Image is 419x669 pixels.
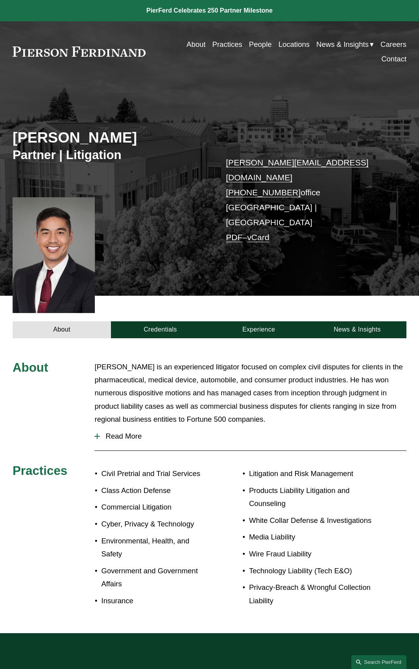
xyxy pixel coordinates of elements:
[249,484,374,510] p: Products Liability Litigation and Counseling
[226,233,242,242] a: PDF
[226,155,390,245] p: office [GEOGRAPHIC_DATA] | [GEOGRAPHIC_DATA] –
[13,129,210,147] h2: [PERSON_NAME]
[351,655,406,669] a: Search this site
[249,530,374,543] p: Media Liability
[13,464,67,478] span: Practices
[247,233,269,242] a: vCard
[101,517,209,530] p: Cyber, Privacy & Technology
[226,158,368,182] a: [PERSON_NAME][EMAIL_ADDRESS][DOMAIN_NAME]
[101,594,209,607] p: Insurance
[94,426,406,447] button: Read More
[111,321,209,338] a: Credentials
[101,564,209,591] p: Government and Government Affairs
[249,564,374,577] p: Technology Liability (Tech E&O)
[249,467,374,480] p: Litigation and Risk Management
[381,52,406,66] a: Contact
[249,581,374,607] p: Privacy-Breach & Wrongful Collection Liability
[94,360,406,426] p: [PERSON_NAME] is an experienced litigator focused on complex civil disputes for clients in the ph...
[186,37,205,52] a: About
[212,37,242,52] a: Practices
[249,514,374,527] p: White Collar Defense & Investigations
[101,467,209,480] p: Civil Pretrial and Trial Services
[249,37,272,52] a: People
[101,534,209,561] p: Environmental, Health, and Safety
[279,37,310,52] a: Locations
[226,188,301,197] a: [PHONE_NUMBER]
[308,321,406,338] a: News & Insights
[380,37,406,52] a: Careers
[100,432,406,441] span: Read More
[13,148,210,163] h3: Partner | Litigation
[316,37,374,52] a: folder dropdown
[249,547,374,560] p: Wire Fraud Liability
[13,361,48,374] span: About
[101,500,209,513] p: Commercial Litigation
[13,321,111,338] a: About
[210,321,308,338] a: Experience
[316,38,369,51] span: News & Insights
[101,484,209,497] p: Class Action Defense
